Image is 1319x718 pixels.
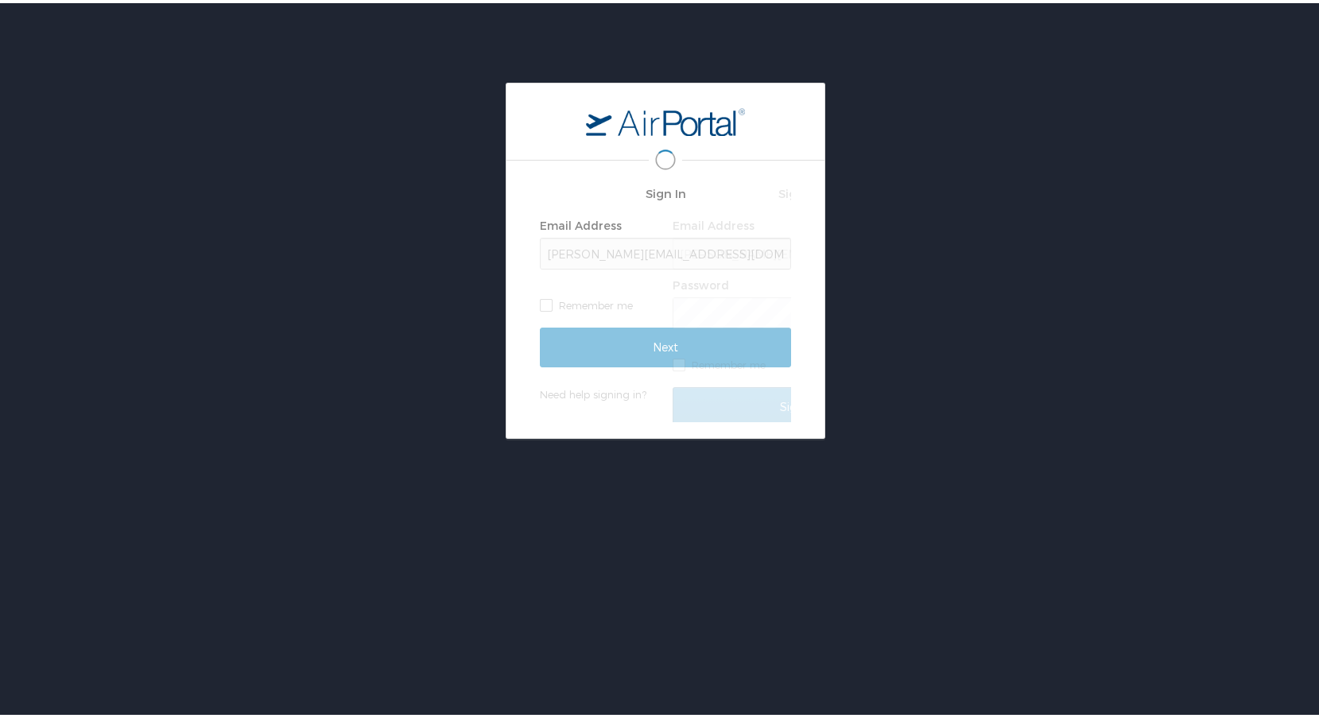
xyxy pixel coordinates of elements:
label: Remember me [673,350,924,374]
label: Email Address [540,215,622,229]
input: Next [540,324,791,364]
h2: Sign In [673,181,924,200]
input: Sign In [673,384,924,424]
h2: Sign In [540,181,791,200]
img: logo [586,104,745,133]
label: Password [673,275,729,289]
label: Email Address [673,215,755,229]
